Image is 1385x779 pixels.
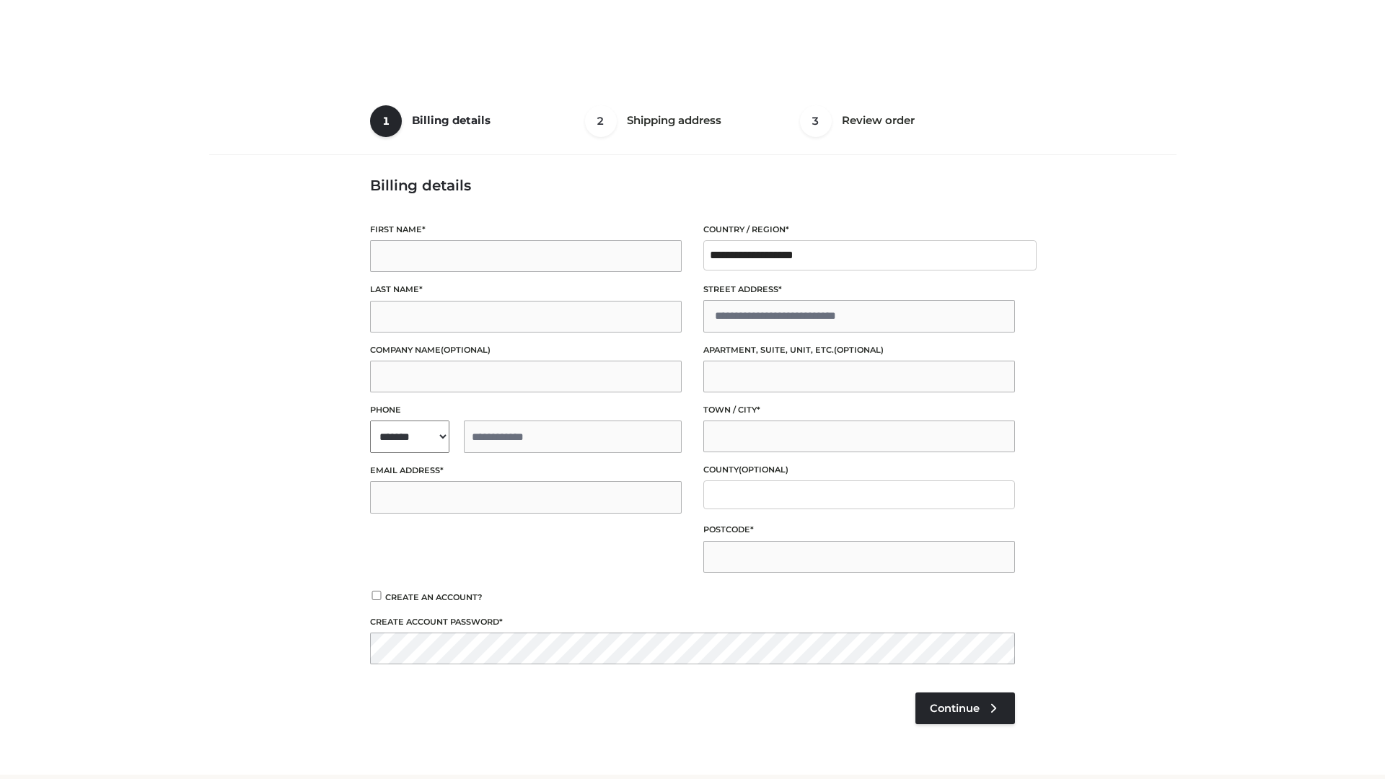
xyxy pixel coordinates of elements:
label: Postcode [703,523,1015,537]
label: Town / City [703,403,1015,417]
label: Email address [370,464,682,477]
label: County [703,463,1015,477]
label: Last name [370,283,682,296]
label: Create account password [370,615,1015,629]
h3: Billing details [370,177,1015,194]
span: Review order [842,113,915,127]
span: Billing details [412,113,491,127]
label: Country / Region [703,223,1015,237]
a: Continue [915,692,1015,724]
span: 2 [585,105,617,137]
label: Company name [370,343,682,357]
span: 1 [370,105,402,137]
span: Create an account? [385,592,483,602]
input: Create an account? [370,591,383,600]
span: (optional) [739,465,788,475]
span: 3 [800,105,832,137]
label: Apartment, suite, unit, etc. [703,343,1015,357]
span: Continue [930,702,980,715]
span: (optional) [441,345,491,355]
span: Shipping address [627,113,721,127]
label: Phone [370,403,682,417]
span: (optional) [834,345,884,355]
label: Street address [703,283,1015,296]
label: First name [370,223,682,237]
